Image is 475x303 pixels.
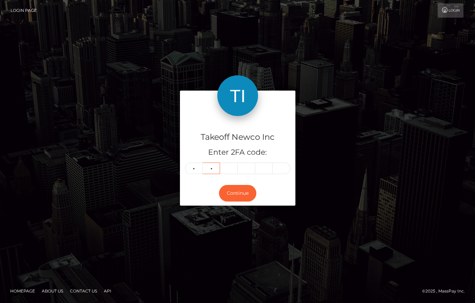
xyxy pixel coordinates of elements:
[7,286,38,296] a: Homepage
[185,147,290,158] h5: Enter 2FA code:
[11,3,37,18] a: Login Page
[101,286,114,296] a: API
[438,3,463,18] a: Login
[67,286,100,296] a: Contact Us
[39,286,66,296] a: About Us
[217,75,258,116] img: Takeoff Newco Inc
[422,287,470,295] div: © 2025 , MassPay Inc.
[219,185,256,202] button: Continue
[185,131,290,143] h4: Takeoff Newco Inc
